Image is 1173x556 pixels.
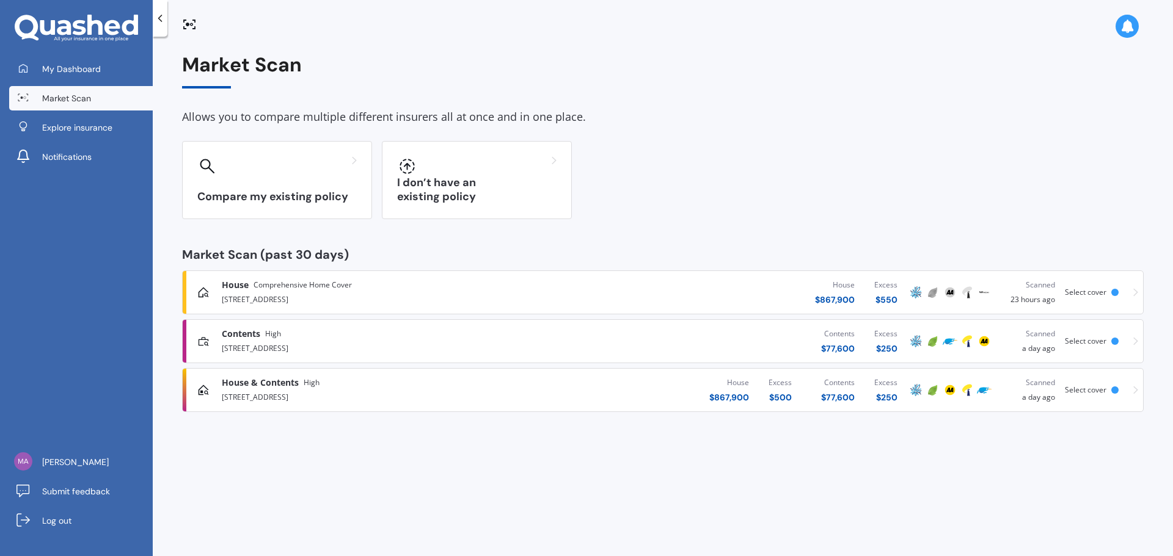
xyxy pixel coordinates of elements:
[1003,377,1055,389] div: Scanned
[222,328,260,340] span: Contents
[874,377,897,389] div: Excess
[977,383,992,397] img: Trade Me Insurance
[1003,279,1055,291] div: Scanned
[1003,279,1055,306] div: 23 hours ago
[943,285,957,300] img: AA
[821,377,855,389] div: Contents
[874,328,897,340] div: Excess
[42,121,112,134] span: Explore insurance
[9,115,153,140] a: Explore insurance
[943,334,957,348] img: Trade Me Insurance
[709,391,749,403] div: $ 867,900
[908,383,923,397] img: AMP
[42,485,110,497] span: Submit feedback
[182,368,1144,412] a: House & ContentsHigh[STREET_ADDRESS]House$867,900Excess$500Contents$77,600Excess$250AMPInitioAATo...
[815,294,855,306] div: $ 867,900
[960,334,974,348] img: Tower
[42,63,101,75] span: My Dashboard
[42,151,92,163] span: Notifications
[9,57,153,81] a: My Dashboard
[908,334,923,348] img: AMP
[943,383,957,397] img: AA
[182,248,1144,261] div: Market Scan (past 30 days)
[14,452,32,471] img: fe2800dd65f47be75430905521afa859
[182,54,1144,88] div: Market Scan
[222,291,552,306] div: [STREET_ADDRESS]
[821,328,855,340] div: Contents
[222,377,299,389] span: House & Contents
[769,377,792,389] div: Excess
[304,377,320,389] span: High
[9,86,153,110] a: Market Scan
[977,285,992,300] img: Westpac
[9,450,153,474] a: [PERSON_NAME]
[254,279,352,291] span: Comprehensive Home Cover
[960,383,974,397] img: Tower
[926,285,940,300] img: Initio
[874,391,897,403] div: $ 250
[1003,328,1055,340] div: Scanned
[874,342,897,355] div: $ 250
[42,92,91,104] span: Market Scan
[182,108,1144,126] div: Allows you to compare multiple different insurers all at once and in one place.
[908,285,923,300] img: AMP
[42,514,71,527] span: Log out
[1065,336,1106,346] span: Select cover
[977,334,992,348] img: AA
[926,334,940,348] img: Initio
[222,340,552,355] div: [STREET_ADDRESS]
[815,279,855,291] div: House
[9,479,153,504] a: Submit feedback
[222,389,552,403] div: [STREET_ADDRESS]
[926,383,940,397] img: Initio
[821,391,855,403] div: $ 77,600
[709,377,749,389] div: House
[1065,287,1106,297] span: Select cover
[769,391,792,403] div: $ 500
[397,176,557,204] h3: I don’t have an existing policy
[42,456,109,468] span: [PERSON_NAME]
[874,279,897,291] div: Excess
[182,270,1144,314] a: HouseComprehensive Home Cover[STREET_ADDRESS]House$867,900Excess$550AMPInitioAATowerWestpacScanne...
[265,328,281,340] span: High
[960,285,974,300] img: Tower
[1003,377,1055,403] div: a day ago
[1003,328,1055,355] div: a day ago
[222,279,249,291] span: House
[9,145,153,169] a: Notifications
[197,190,357,204] h3: Compare my existing policy
[1065,385,1106,395] span: Select cover
[9,508,153,533] a: Log out
[821,342,855,355] div: $ 77,600
[874,294,897,306] div: $ 550
[182,319,1144,363] a: ContentsHigh[STREET_ADDRESS]Contents$77,600Excess$250AMPInitioTrade Me InsuranceTowerAAScanneda d...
